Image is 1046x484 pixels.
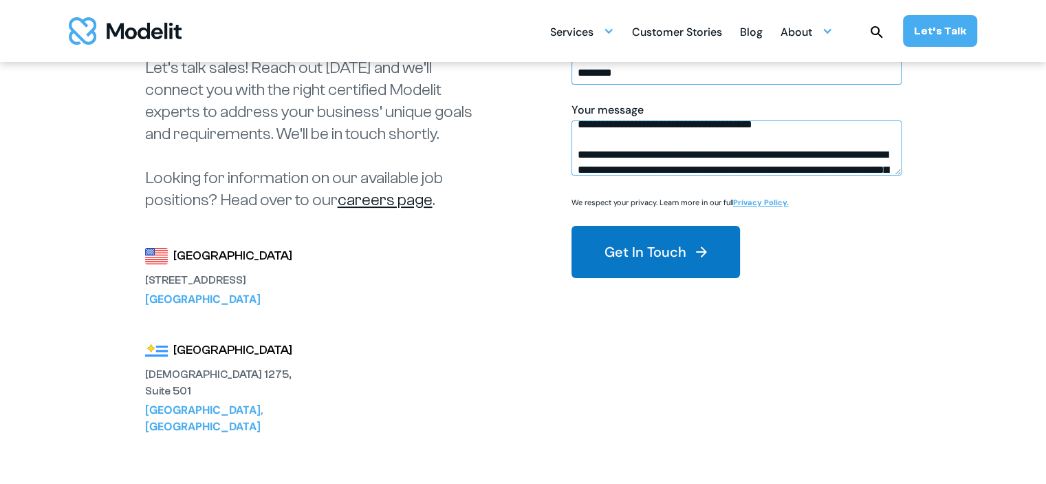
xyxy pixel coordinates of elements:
[632,18,722,45] a: Customer Stories
[145,57,489,211] p: Let’s talk sales! Reach out [DATE] and we’ll connect you with the right certified Modelit experts...
[173,246,292,266] div: [GEOGRAPHIC_DATA]
[740,18,763,45] a: Blog
[604,242,686,262] div: Get In Touch
[550,18,614,45] div: Services
[145,402,296,435] div: [GEOGRAPHIC_DATA], [GEOGRAPHIC_DATA]
[914,23,966,39] div: Let’s Talk
[740,20,763,47] div: Blog
[550,20,593,47] div: Services
[781,18,833,45] div: About
[145,272,296,288] div: [STREET_ADDRESS]
[173,341,292,360] div: [GEOGRAPHIC_DATA]
[571,226,740,278] button: Get In Touch
[571,103,902,118] div: Your message
[693,244,710,260] img: arrow right
[571,198,789,208] p: We respect your privacy. Learn more in our full
[903,15,977,47] a: Let’s Talk
[338,191,433,209] a: careers page
[69,17,182,45] a: home
[145,291,296,308] div: [GEOGRAPHIC_DATA]
[781,20,812,47] div: About
[69,17,182,45] img: modelit logo
[733,198,789,207] a: Privacy Policy.
[632,20,722,47] div: Customer Stories
[145,366,296,399] div: [DEMOGRAPHIC_DATA] 1275, Suite 501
